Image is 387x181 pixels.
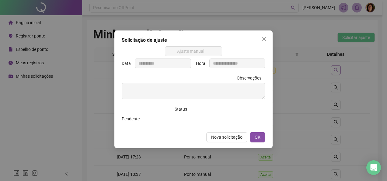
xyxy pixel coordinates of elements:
[196,59,209,68] label: Hora
[122,59,135,68] label: Data
[206,132,247,142] button: Nova solicitação
[262,37,267,41] span: close
[211,134,242,140] span: Nova solicitação
[250,132,265,142] button: OK
[237,73,265,83] label: Observações
[255,134,260,140] span: OK
[175,104,191,114] label: Status
[169,47,219,56] span: Ajuste manual
[366,160,381,175] div: Open Intercom Messenger
[122,37,265,44] div: Solicitação de ajuste
[122,115,191,122] div: Pendente
[259,34,269,44] button: Close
